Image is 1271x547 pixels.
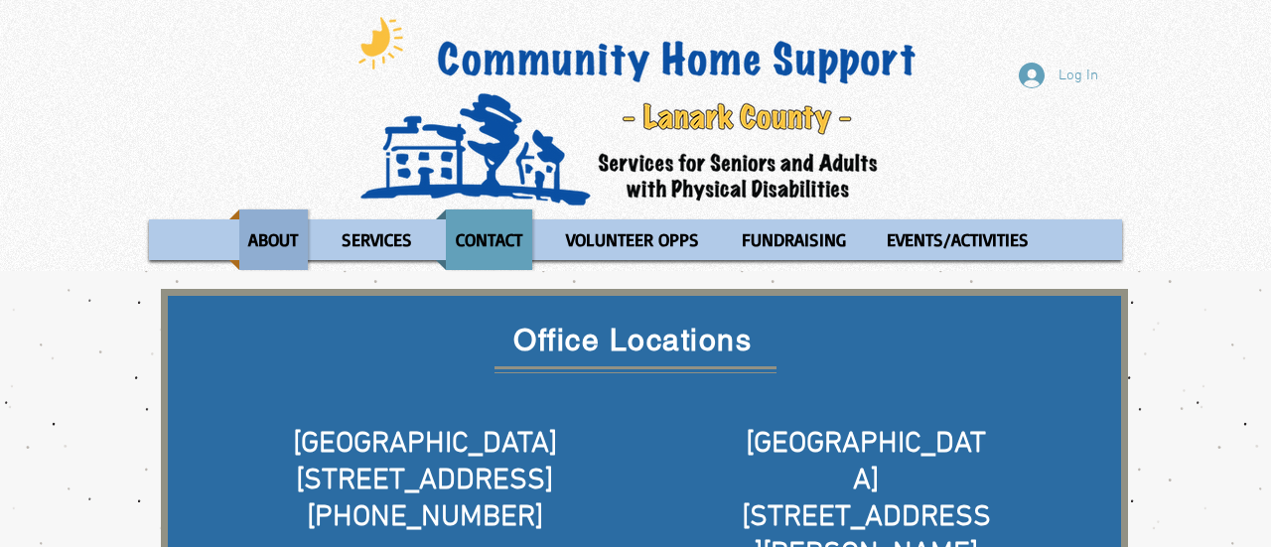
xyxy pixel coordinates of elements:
span: [GEOGRAPHIC_DATA] [746,426,986,499]
span: [STREET_ADDRESS] [296,463,553,499]
p: FUNDRAISING [733,209,855,270]
span: [PHONE_NUMBER] [307,499,543,536]
a: CONTACT [436,209,542,270]
a: EVENTS/ACTIVITIES [868,209,1048,270]
a: FUNDRAISING [723,209,863,270]
span: [GEOGRAPHIC_DATA] [293,426,557,463]
span: Office Locations [513,323,752,357]
a: ABOUT [229,209,318,270]
p: ABOUT [239,209,307,270]
p: SERVICES [333,209,421,270]
p: CONTACT [447,209,531,270]
button: Log In [1005,57,1112,94]
p: VOLUNTEER OPPS [557,209,708,270]
span: Log In [1052,66,1105,86]
a: SERVICES [323,209,431,270]
nav: Site [149,209,1122,270]
p: EVENTS/ACTIVITIES [878,209,1038,270]
a: VOLUNTEER OPPS [547,209,718,270]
